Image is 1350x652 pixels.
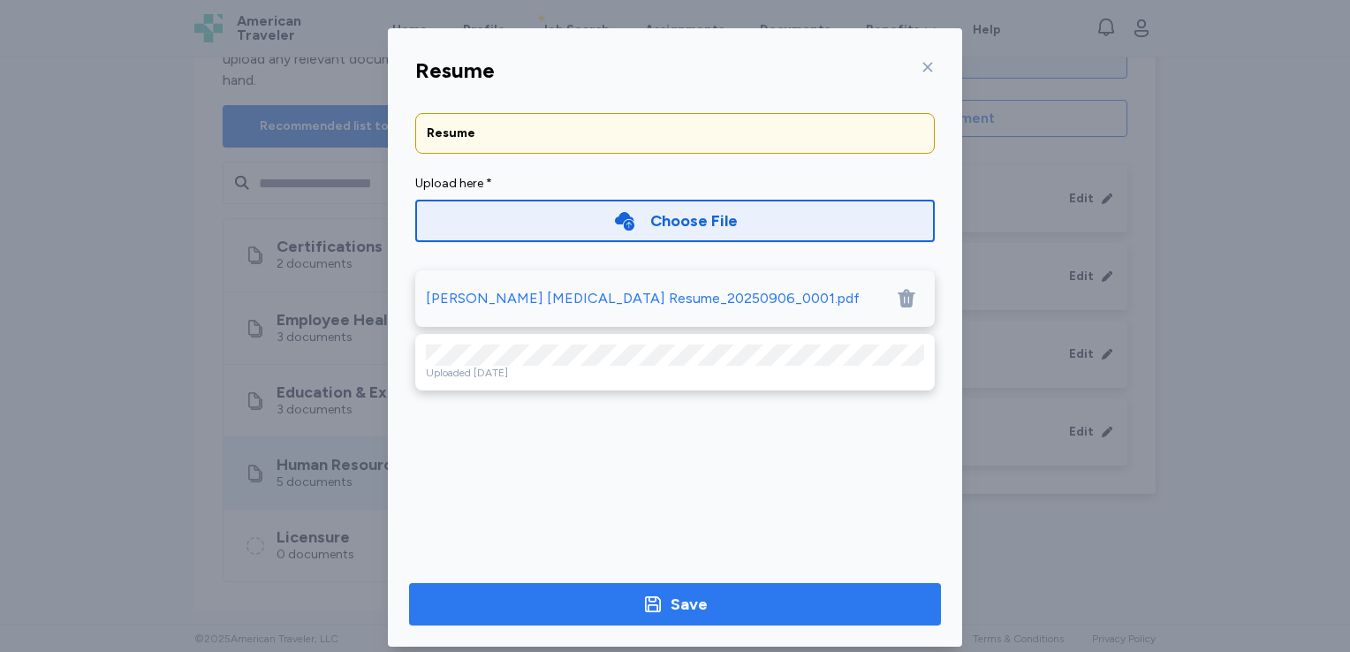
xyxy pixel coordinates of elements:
div: Choose File [650,208,738,233]
div: Upload here * [415,175,935,193]
div: Resume [415,57,495,85]
div: Uploaded [DATE] [426,366,924,380]
div: [PERSON_NAME] [MEDICAL_DATA] Resume_20250906_0001.pdf [426,288,860,309]
button: Save [409,583,941,625]
div: Save [671,592,708,617]
div: Resume [427,125,923,142]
